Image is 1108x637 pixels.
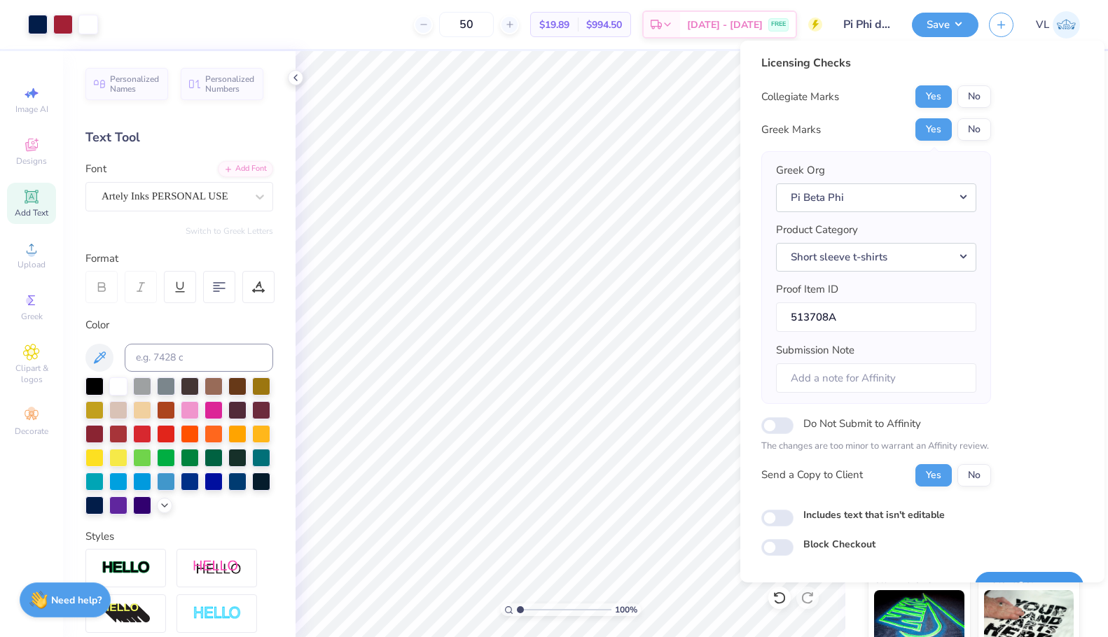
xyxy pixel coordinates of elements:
span: Greek [21,311,43,322]
div: Color [85,317,273,333]
label: Includes text that isn't editable [803,507,945,522]
label: Product Category [776,222,858,238]
img: Negative Space [193,605,242,622]
button: Save [912,13,978,37]
img: Vincent Lloyd Laurel [1053,11,1080,38]
label: Greek Org [776,162,825,178]
img: Stroke [102,560,151,576]
label: Block Checkout [803,537,875,552]
input: – – [439,12,494,37]
span: Clipart & logos [7,363,56,385]
span: Add Text [15,207,48,218]
button: Short sleeve t-shirts [776,243,976,272]
span: Image AI [15,104,48,115]
span: $994.50 [586,17,622,32]
span: Designs [16,155,47,167]
span: Personalized Names [110,74,160,94]
button: Save [975,572,1083,601]
span: 100 % [615,603,637,616]
span: Upload [18,259,46,270]
label: Proof Item ID [776,281,838,297]
input: Untitled Design [833,10,901,38]
div: Styles [85,528,273,545]
img: 3d Illusion [102,603,151,625]
button: Switch to Greek Letters [186,225,273,237]
a: VL [1036,11,1080,38]
span: Personalized Numbers [205,74,255,94]
button: No [957,118,991,141]
label: Do Not Submit to Affinity [803,414,921,433]
div: Licensing Checks [761,55,991,71]
div: Text Tool [85,128,273,147]
button: Yes [915,464,952,486]
p: The changes are too minor to warrant an Affinity review. [761,440,991,454]
div: Add Font [218,161,273,177]
span: [DATE] - [DATE] [687,17,763,32]
div: Format [85,251,275,267]
span: VL [1036,17,1049,33]
div: Greek Marks [761,122,821,138]
div: Send a Copy to Client [761,467,863,483]
label: Submission Note [776,342,854,358]
button: Pi Beta Phi [776,183,976,212]
div: Collegiate Marks [761,89,839,105]
span: FREE [771,20,786,29]
button: No [957,85,991,108]
label: Font [85,161,106,177]
button: Yes [915,118,952,141]
span: Decorate [15,426,48,437]
button: No [957,464,991,486]
strong: Need help? [51,594,102,607]
span: $19.89 [539,17,569,32]
button: Yes [915,85,952,108]
input: Add a note for Affinity [776,363,976,393]
img: Shadow [193,559,242,577]
input: e.g. 7428 c [125,344,273,372]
